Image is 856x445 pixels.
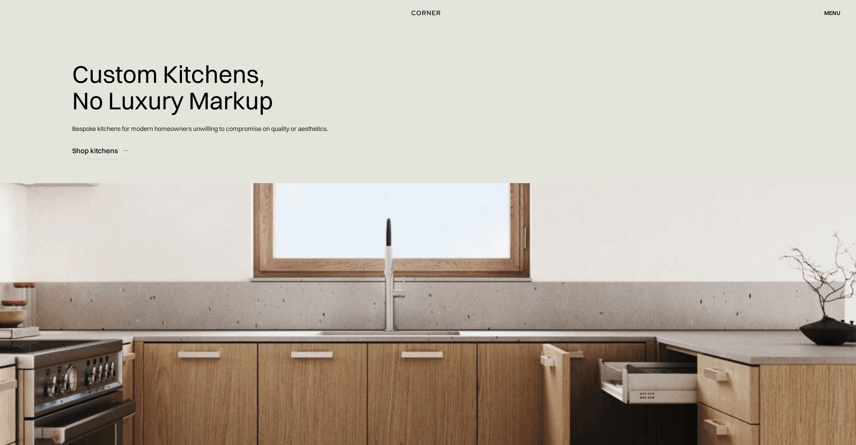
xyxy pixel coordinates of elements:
[395,8,461,17] a: home
[824,10,840,16] div: menu
[72,56,273,119] h1: Custom Kitchens, No Luxury Markup
[72,119,328,139] p: Bespoke kitchens for modern homeowners unwilling to compromise on quality or aesthetics.
[72,142,127,159] a: Shop kitchens
[72,146,118,155] div: Shop kitchens
[817,7,840,19] div: menu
